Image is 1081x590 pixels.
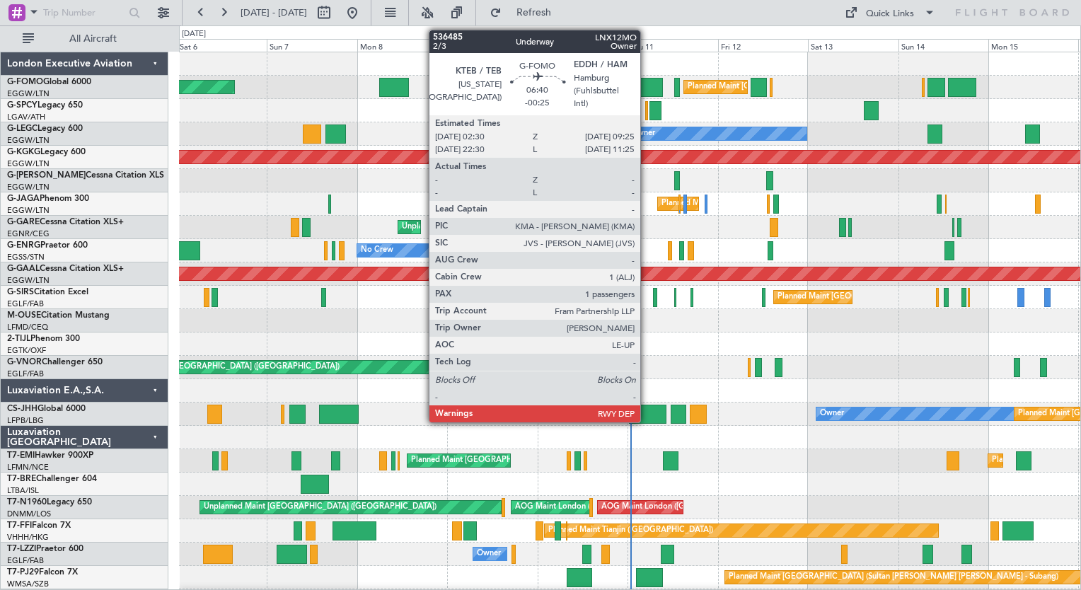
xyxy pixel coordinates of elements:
div: Wed 10 [538,39,628,52]
a: T7-PJ29Falcon 7X [7,568,78,577]
a: EGGW/LTN [7,275,50,286]
a: LTBA/ISL [7,485,39,496]
a: EGGW/LTN [7,88,50,99]
span: G-[PERSON_NAME] [7,171,86,180]
a: EGGW/LTN [7,205,50,216]
div: Planned Maint [GEOGRAPHIC_DATA] ([GEOGRAPHIC_DATA]) [117,357,340,378]
a: 2-TIJLPhenom 300 [7,335,80,343]
a: G-GAALCessna Citation XLS+ [7,265,124,273]
span: Refresh [504,8,564,18]
span: G-GAAL [7,265,40,273]
a: EGLF/FAB [7,299,44,309]
div: Sun 14 [898,39,988,52]
button: Refresh [483,1,568,24]
span: [DATE] - [DATE] [241,6,307,19]
button: Quick Links [838,1,942,24]
div: Sun 7 [267,39,357,52]
span: G-LEGC [7,125,37,133]
div: Unplanned Maint [PERSON_NAME] [402,216,530,238]
a: T7-EMIHawker 900XP [7,451,93,460]
span: G-GARE [7,218,40,226]
a: LFMN/NCE [7,462,49,473]
span: T7-PJ29 [7,568,39,577]
div: No Crew [361,240,393,261]
a: LFPB/LBG [7,415,44,426]
a: T7-FFIFalcon 7X [7,521,71,530]
a: G-[PERSON_NAME]Cessna Citation XLS [7,171,164,180]
div: Thu 11 [628,39,717,52]
span: M-OUSE [7,311,41,320]
a: EGLF/FAB [7,369,44,379]
span: G-SPCY [7,101,37,110]
div: Fri 12 [718,39,808,52]
a: G-VNORChallenger 650 [7,358,103,366]
a: DNMM/LOS [7,509,51,519]
a: EGSS/STN [7,252,45,262]
a: M-OUSECitation Mustang [7,311,110,320]
span: T7-EMI [7,451,35,460]
span: G-JAGA [7,195,40,203]
div: Planned Maint [GEOGRAPHIC_DATA] ([GEOGRAPHIC_DATA]) [777,287,1000,308]
div: Unplanned Maint [GEOGRAPHIC_DATA] ([PERSON_NAME] Intl) [475,100,705,121]
span: G-VNOR [7,358,42,366]
a: G-JAGAPhenom 300 [7,195,89,203]
div: Owner [820,403,844,424]
div: Owner [477,543,501,565]
div: Quick Links [866,7,914,21]
a: G-SPCYLegacy 650 [7,101,83,110]
div: Planned Maint [GEOGRAPHIC_DATA] ([GEOGRAPHIC_DATA]) [490,240,713,261]
div: Owner [631,123,655,144]
div: Planned Maint [GEOGRAPHIC_DATA] [411,450,546,471]
div: Mon 15 [988,39,1078,52]
div: Unplanned Maint [GEOGRAPHIC_DATA] ([GEOGRAPHIC_DATA]) [204,497,437,518]
a: EGGW/LTN [7,182,50,192]
div: Mon 8 [357,39,447,52]
a: VHHH/HKG [7,532,49,543]
a: G-FOMOGlobal 6000 [7,78,91,86]
div: AOG Maint London ([GEOGRAPHIC_DATA]) [601,497,760,518]
a: T7-LZZIPraetor 600 [7,545,83,553]
span: G-SIRS [7,288,34,296]
a: CS-JHHGlobal 6000 [7,405,86,413]
span: G-FOMO [7,78,43,86]
span: G-ENRG [7,241,40,250]
span: T7-N1960 [7,498,47,507]
span: All Aircraft [37,34,149,44]
a: T7-N1960Legacy 650 [7,498,92,507]
a: G-ENRGPraetor 600 [7,241,88,250]
input: Trip Number [43,2,125,23]
div: [DATE] [182,28,206,40]
div: Planned Maint Tianjin ([GEOGRAPHIC_DATA]) [548,520,713,541]
a: WMSA/SZB [7,579,49,589]
div: Planned Maint [GEOGRAPHIC_DATA] (Sultan [PERSON_NAME] [PERSON_NAME] - Subang) [729,567,1058,588]
span: T7-LZZI [7,545,36,553]
a: G-LEGCLegacy 600 [7,125,83,133]
div: Planned Maint [GEOGRAPHIC_DATA] ([GEOGRAPHIC_DATA]) [661,193,884,214]
a: LGAV/ATH [7,112,45,122]
span: 2-TIJL [7,335,30,343]
a: T7-BREChallenger 604 [7,475,97,483]
a: G-SIRSCitation Excel [7,288,88,296]
a: EGNR/CEG [7,229,50,239]
a: EGGW/LTN [7,135,50,146]
a: G-GARECessna Citation XLS+ [7,218,124,226]
a: LFMD/CEQ [7,322,48,332]
div: Sat 6 [177,39,267,52]
span: T7-FFI [7,521,32,530]
div: Tue 9 [447,39,537,52]
button: All Aircraft [16,28,154,50]
div: Sat 13 [808,39,898,52]
div: Planned Maint [GEOGRAPHIC_DATA] ([GEOGRAPHIC_DATA]) [688,76,911,98]
span: CS-JHH [7,405,37,413]
div: AOG Maint [PERSON_NAME] [582,287,690,308]
span: G-KGKG [7,148,40,156]
span: T7-BRE [7,475,36,483]
a: G-KGKGLegacy 600 [7,148,86,156]
a: EGGW/LTN [7,158,50,169]
a: EGLF/FAB [7,555,44,566]
div: AOG Maint London ([GEOGRAPHIC_DATA]) [515,497,674,518]
a: EGTK/OXF [7,345,46,356]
